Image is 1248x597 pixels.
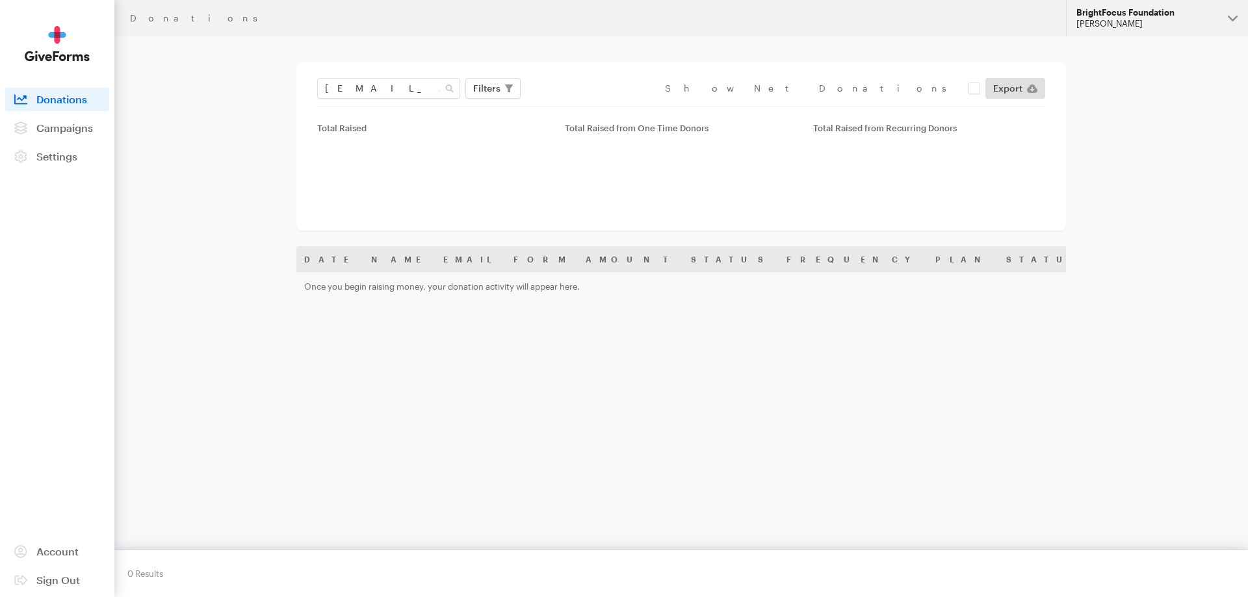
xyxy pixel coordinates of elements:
[779,246,928,272] th: Frequency
[317,123,549,133] div: Total Raised
[928,246,1094,272] th: Plan Status
[5,116,109,140] a: Campaigns
[1076,7,1217,18] div: BrightFocus Foundation
[36,574,80,586] span: Sign Out
[473,81,500,96] span: Filters
[683,246,779,272] th: Status
[363,246,435,272] th: Name
[25,26,90,62] img: GiveForms
[36,93,87,105] span: Donations
[5,540,109,563] a: Account
[36,150,77,162] span: Settings
[813,123,1045,133] div: Total Raised from Recurring Donors
[985,78,1045,99] a: Export
[296,246,363,272] th: Date
[5,145,109,168] a: Settings
[465,78,521,99] button: Filters
[565,123,797,133] div: Total Raised from One Time Donors
[506,246,578,272] th: Form
[5,88,109,111] a: Donations
[435,246,506,272] th: Email
[578,246,683,272] th: Amount
[5,568,109,592] a: Sign Out
[1076,18,1217,29] div: [PERSON_NAME]
[993,81,1022,96] span: Export
[127,563,163,584] div: 0 Results
[36,545,79,557] span: Account
[36,121,93,134] span: Campaigns
[317,78,460,99] input: Search Name & Email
